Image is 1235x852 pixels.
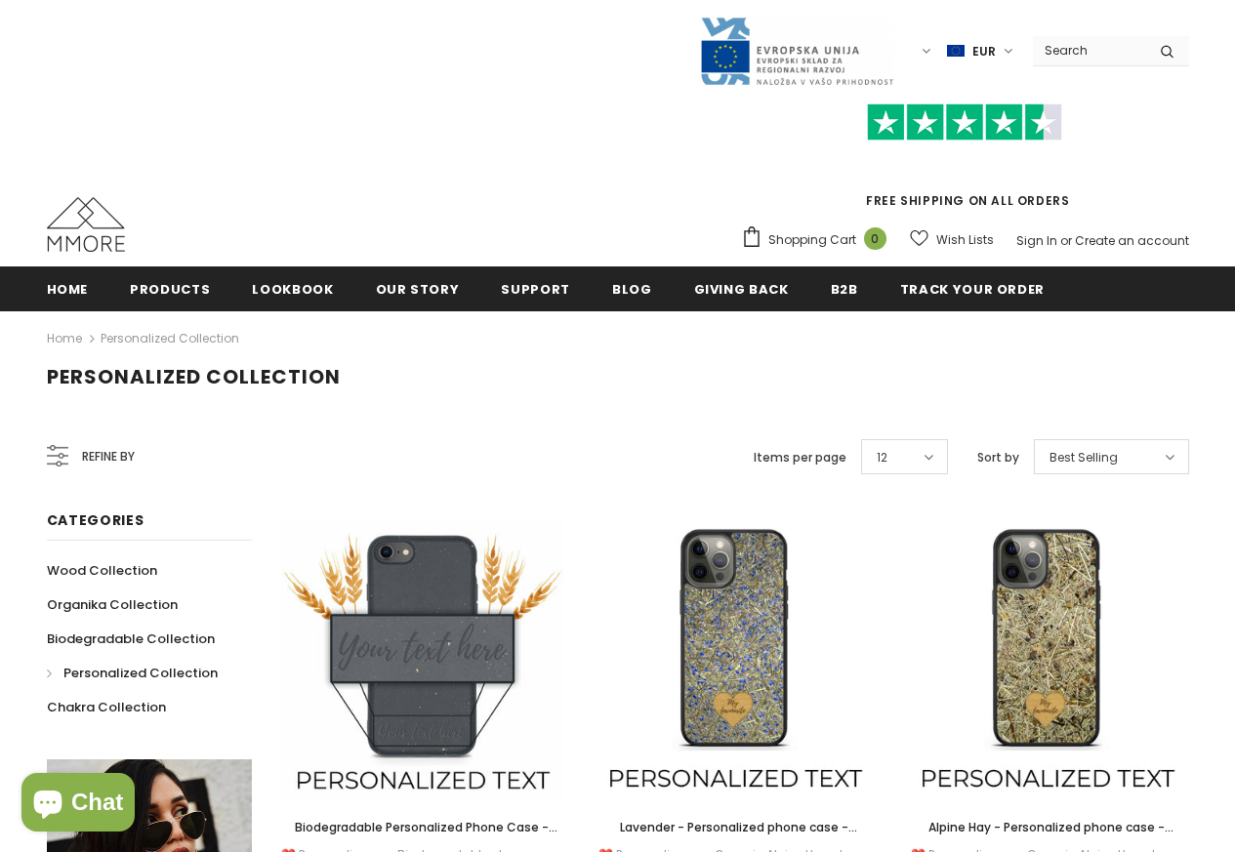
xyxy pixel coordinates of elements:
span: Best Selling [1050,448,1118,467]
a: Blog [612,266,652,310]
input: Search Site [1033,36,1145,64]
span: EUR [972,42,996,61]
span: Organika Collection [47,595,178,614]
span: Biodegradable Collection [47,629,215,648]
span: Products [130,280,210,299]
a: Track your order [900,266,1045,310]
a: Lookbook [252,266,333,310]
a: Alpine Hay - Personalized phone case - Personalized gift [906,817,1189,838]
a: Personalized Collection [101,330,239,346]
span: Home [47,280,89,299]
a: Organika Collection [47,588,178,622]
inbox-online-store-chat: Shopify online store chat [16,773,141,836]
a: Biodegradable Collection [47,622,215,656]
a: Chakra Collection [47,690,166,724]
span: B2B [831,280,858,299]
a: Shopping Cart 0 [741,225,896,255]
a: Biodegradable Personalized Phone Case - Black [281,817,564,838]
a: Lavender - Personalized phone case - Personalized gift [594,817,877,838]
a: Wish Lists [910,223,994,257]
a: Personalized Collection [47,656,218,690]
a: Create an account [1075,232,1189,249]
span: Categories [47,510,144,530]
span: 12 [877,448,887,467]
span: Wish Lists [936,230,994,250]
a: Home [47,266,89,310]
a: B2B [831,266,858,310]
img: Trust Pilot Stars [867,103,1062,142]
a: support [501,266,570,310]
a: Giving back [694,266,789,310]
span: Blog [612,280,652,299]
a: Our Story [376,266,460,310]
a: Home [47,327,82,350]
a: Javni Razpis [699,42,894,59]
img: Javni Razpis [699,16,894,87]
label: Items per page [754,448,846,467]
a: Products [130,266,210,310]
span: 0 [864,227,886,250]
span: Track your order [900,280,1045,299]
span: support [501,280,570,299]
span: Shopping Cart [768,230,856,250]
label: Sort by [977,448,1019,467]
span: Chakra Collection [47,698,166,716]
a: Wood Collection [47,553,157,588]
span: Personalized Collection [47,363,341,390]
span: Our Story [376,280,460,299]
a: Sign In [1016,232,1057,249]
span: FREE SHIPPING ON ALL ORDERS [741,112,1189,209]
span: or [1060,232,1072,249]
span: Personalized Collection [63,664,218,682]
img: MMORE Cases [47,197,125,252]
span: Lookbook [252,280,333,299]
span: Giving back [694,280,789,299]
span: Wood Collection [47,561,157,580]
span: Refine by [82,446,135,467]
iframe: Customer reviews powered by Trustpilot [741,141,1189,191]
